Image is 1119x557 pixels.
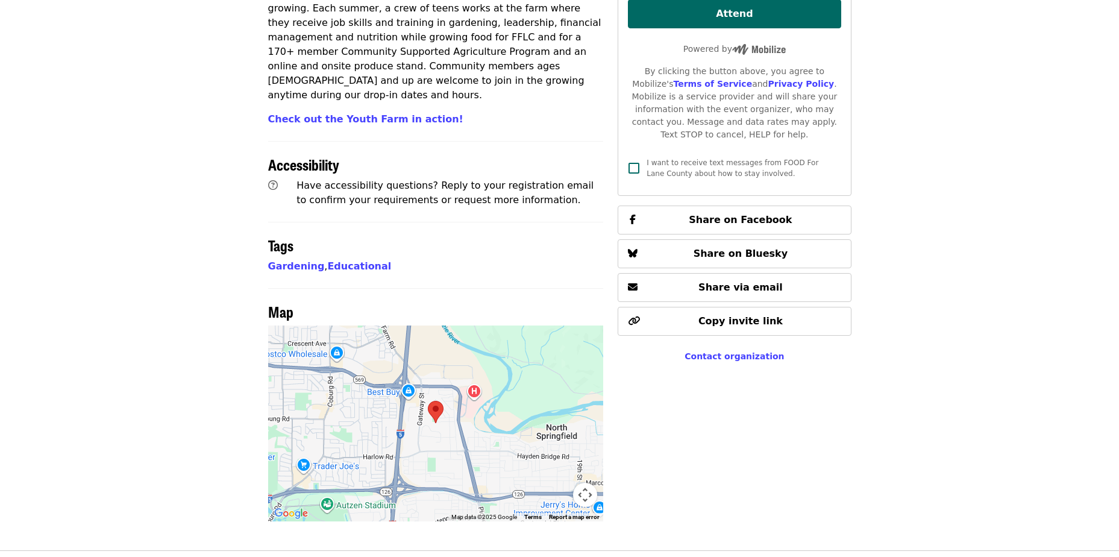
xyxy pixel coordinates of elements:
[573,483,597,507] button: Map camera controls
[618,239,851,268] button: Share on Bluesky
[271,506,311,521] a: Open this area in Google Maps (opens a new window)
[327,260,391,272] a: Educational
[618,273,851,302] button: Share via email
[271,506,311,521] img: Google
[618,307,851,336] button: Copy invite link
[549,514,600,520] a: Report a map error
[732,44,786,55] img: Powered by Mobilize
[689,214,792,225] span: Share on Facebook
[268,260,328,272] span: ,
[698,315,783,327] span: Copy invite link
[647,159,818,178] span: I want to receive text messages from FOOD For Lane County about how to stay involved.
[694,248,788,259] span: Share on Bluesky
[524,514,542,520] a: Terms (opens in new tab)
[451,514,517,520] span: Map data ©2025 Google
[268,154,339,175] span: Accessibility
[768,79,834,89] a: Privacy Policy
[268,234,293,256] span: Tags
[268,113,463,125] a: Check out the Youth Farm in action!
[685,351,784,361] a: Contact organization
[673,79,752,89] a: Terms of Service
[296,180,594,206] span: Have accessibility questions? Reply to your registration email to confirm your requirements or re...
[268,260,325,272] a: Gardening
[698,282,783,293] span: Share via email
[268,180,278,191] i: question-circle icon
[618,206,851,234] button: Share on Facebook
[268,301,293,322] span: Map
[628,65,841,141] div: By clicking the button above, you agree to Mobilize's and . Mobilize is a service provider and wi...
[683,44,786,54] span: Powered by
